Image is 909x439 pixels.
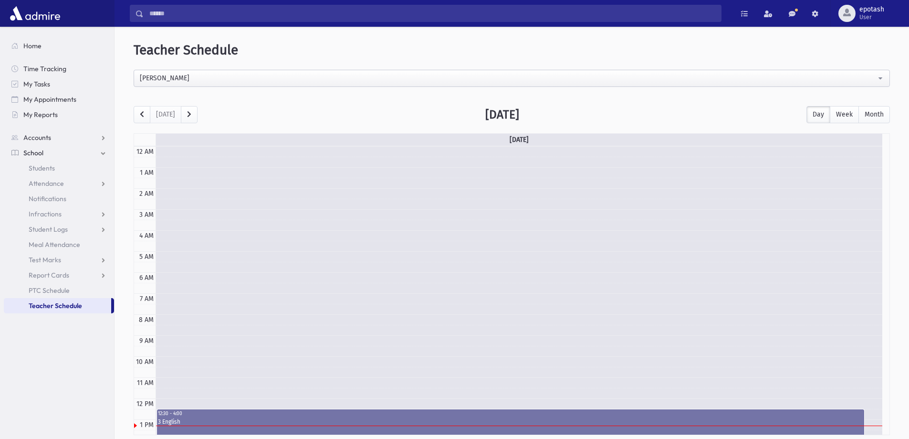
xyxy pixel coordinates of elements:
a: Student Logs [4,222,114,237]
button: prev [134,106,150,123]
button: next [181,106,198,123]
span: School [23,149,43,157]
a: Meal Attendance [4,237,114,252]
span: Notifications [29,194,66,203]
a: Home [4,38,114,54]
a: My Reports [4,107,114,122]
a: Report Cards [4,268,114,283]
div: 1 PM [138,420,156,430]
div: 12:30 - 4:00 [158,410,863,418]
div: 11 AM [135,378,156,388]
div: 4 AM [137,231,156,241]
span: My Tasks [23,80,50,88]
button: Month [858,106,890,123]
div: 12 AM [135,147,156,157]
span: Teacher Schedule [29,301,82,310]
button: [DATE] [150,106,181,123]
div: [PERSON_NAME] [140,73,876,83]
span: Report Cards [29,271,69,279]
span: epotash [859,6,884,13]
span: Meal Attendance [29,240,80,249]
div: 1 AM [138,168,156,178]
a: Teacher Schedule [4,298,111,313]
span: Time Tracking [23,64,66,73]
div: 9 AM [137,336,156,346]
a: Time Tracking [4,61,114,76]
h2: [DATE] [485,107,519,121]
span: Infractions [29,210,62,218]
span: Student Logs [29,225,68,234]
a: My Tasks [4,76,114,92]
div: 2 AM [137,189,156,199]
img: AdmirePro [8,4,63,23]
div: 3 AM [137,210,156,220]
a: PTC Schedule [4,283,114,298]
a: School [4,145,114,161]
a: [DATE] [508,134,531,146]
button: Week [830,106,859,123]
span: My Reports [23,110,58,119]
a: Test Marks [4,252,114,268]
span: Teacher Schedule [134,42,238,58]
button: Mrs. Adler [134,70,890,87]
div: 3 English [158,418,863,427]
span: Test Marks [29,256,61,264]
span: Home [23,42,42,50]
div: 12 PM [135,399,156,409]
span: User [859,13,884,21]
a: Attendance [4,176,114,191]
a: Students [4,161,114,176]
input: Search [144,5,721,22]
a: My Appointments [4,92,114,107]
span: Accounts [23,133,51,142]
span: PTC Schedule [29,286,70,295]
span: Students [29,164,55,172]
a: Accounts [4,130,114,145]
div: 5 AM [137,252,156,262]
span: Attendance [29,179,64,188]
a: Notifications [4,191,114,206]
div: 10 AM [134,357,156,367]
a: Infractions [4,206,114,222]
div: 6 AM [137,273,156,283]
span: My Appointments [23,95,76,104]
button: Day [806,106,830,123]
div: 8 AM [137,315,156,325]
div: 7 AM [138,294,156,304]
